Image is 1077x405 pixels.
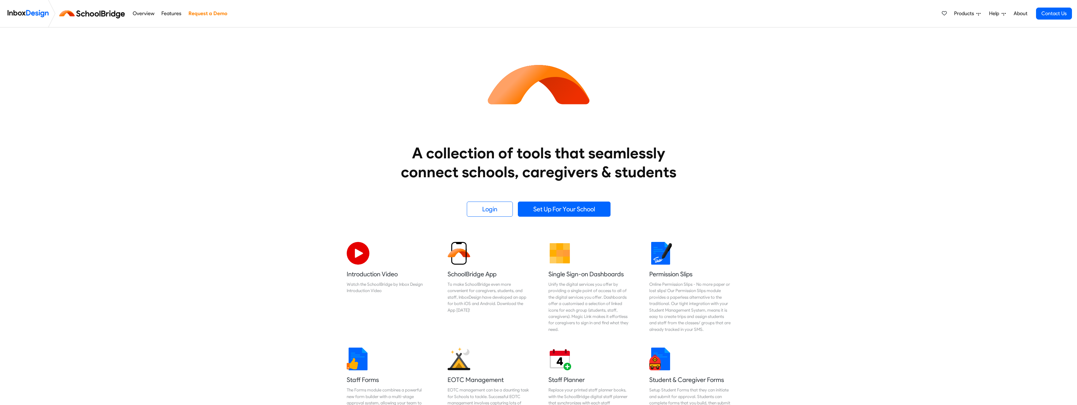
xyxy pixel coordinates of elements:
img: 2022_01_13_icon_thumbsup.svg [347,348,369,370]
span: Products [954,10,976,17]
a: About [1012,7,1029,20]
img: 2022_01_13_icon_grid.svg [548,242,571,265]
h5: Introduction Video [347,270,428,279]
h5: Single Sign-on Dashboards [548,270,630,279]
img: 2022_01_17_icon_daily_planner.svg [548,348,571,370]
heading: A collection of tools that seamlessly connect schools, caregivers & students [389,144,688,181]
img: 2022_01_25_icon_eonz.svg [448,348,470,370]
a: Request a Demo [187,7,229,20]
img: 2022_01_18_icon_signature.svg [649,242,672,265]
a: SchoolBridge App To make SchoolBridge even more convenient for caregivers, students, and staff, I... [443,237,534,337]
img: 2022_01_13_icon_sb_app.svg [448,242,470,265]
h5: SchoolBridge App [448,270,529,279]
a: Features [160,7,183,20]
a: Help [987,7,1008,20]
h5: Permission Slips [649,270,731,279]
a: Products [952,7,983,20]
img: 2022_01_13_icon_student_form.svg [649,348,672,370]
img: schoolbridge logo [58,6,129,21]
div: To make SchoolBridge even more convenient for caregivers, students, and staff, InboxDesign have d... [448,281,529,313]
h5: EOTC Management [448,375,529,384]
a: Overview [131,7,156,20]
h5: Student & Caregiver Forms [649,375,731,384]
a: Introduction Video Watch the SchoolBridge by Inbox Design Introduction Video [342,237,433,337]
h5: Staff Planner [548,375,630,384]
a: Set Up For Your School [518,202,611,217]
div: Watch the SchoolBridge by Inbox Design Introduction Video [347,281,428,294]
img: icon_schoolbridge.svg [482,27,595,141]
div: Unify the digital services you offer by providing a single point of access to all of the digital ... [548,281,630,332]
div: Online Permission Slips - No more paper or lost slips! ​Our Permission Slips module provides a pa... [649,281,731,332]
h5: Staff Forms [347,375,428,384]
a: Login [467,202,513,217]
a: Single Sign-on Dashboards Unify the digital services you offer by providing a single point of acc... [543,237,635,337]
span: Help [989,10,1002,17]
img: 2022_07_11_icon_video_playback.svg [347,242,369,265]
a: Permission Slips Online Permission Slips - No more paper or lost slips! ​Our Permission Slips mod... [644,237,736,337]
a: Contact Us [1036,8,1072,20]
